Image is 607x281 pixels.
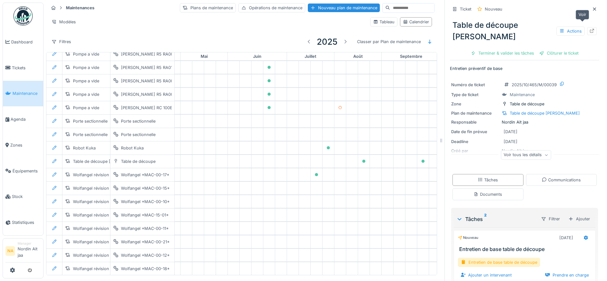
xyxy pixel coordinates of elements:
div: Nouveau plan de maintenance [308,4,380,12]
a: Statistiques [3,209,43,235]
strong: Maintenances [63,5,97,11]
div: Table de découpe [PERSON_NAME] [510,110,580,116]
div: Wolfangel révision annuel [73,212,124,218]
div: Voir tous les détails [501,150,551,160]
div: Documents [474,191,502,197]
div: Wolfangel révision annuel [73,199,124,205]
div: Robot Kuka [121,145,144,151]
div: Table de découpe [PERSON_NAME] [73,158,143,164]
div: Nouveau [485,6,502,12]
div: Wolfangel *MAC-00-21* [121,239,170,245]
div: Wolfangel *MAC-00-17* [121,172,169,178]
span: Zones [10,142,41,148]
div: Calendrier [403,19,429,25]
div: Wolfangel révision annuel [73,252,124,258]
div: [DATE] [504,129,517,135]
div: Tâches [456,215,536,223]
li: NA [5,246,15,256]
div: Pompe a vide [73,51,99,57]
div: Wolfangel révision annuel [73,225,124,232]
span: Tickets [12,65,41,71]
div: Ticket [460,6,471,12]
span: Équipements [12,168,41,174]
div: mai [180,52,228,61]
div: Table de découpe [121,158,156,164]
div: [DATE] [559,235,573,241]
div: Type de ticket [451,92,499,98]
div: Modèles [49,17,79,27]
div: Nouveau [458,235,478,240]
div: Date de fin prévue [451,129,499,135]
span: Agenda [11,116,41,122]
div: Actions [556,27,585,36]
div: Wolfangel révision annuel [73,172,124,178]
div: Ajouter un intervenant [458,271,514,279]
a: Agenda [3,106,43,132]
a: Équipements [3,158,43,184]
div: Wolfangel révision annuel [73,185,124,191]
a: Maintenance [3,81,43,107]
li: Nordin Ait jaa [18,241,41,261]
div: Plan de maintenance [451,110,499,116]
div: Table de découpe [510,101,544,107]
div: Manager [18,241,41,246]
div: [PERSON_NAME] RC 100E [121,105,172,111]
div: 2025/10/465/M/00039 [512,82,557,88]
div: Classer par Plan de maintenance [354,37,424,46]
a: Zones [3,132,43,158]
div: septembre [382,52,441,61]
div: Clôturer le ticket [537,49,581,57]
div: Table de découpe [PERSON_NAME] [450,17,599,45]
div: Robot Kuka [73,145,96,151]
div: Plans de maintenance [180,3,236,12]
div: Porte sectionnelle [121,118,156,124]
p: Entretien préventif de base [450,65,599,72]
div: [PERSON_NAME] R5 RA0100F [121,65,180,71]
div: Numéro de ticket [451,82,499,88]
div: Tâches [478,177,498,183]
div: Voir [576,10,589,19]
div: Responsable [451,119,499,125]
div: Zone [451,101,499,107]
div: Pompe a vide [73,105,99,111]
div: Wolfangel *MAC-00-10* [121,199,170,205]
a: Tickets [3,55,43,81]
div: Wolfangel *MAC-00-12* [121,252,170,258]
a: NA ManagerNordin Ait jaa [5,241,41,262]
div: Tableau [373,19,395,25]
div: Wolfangel *MAC-00-11* [121,225,169,232]
div: août [334,52,381,61]
div: Filtrer [538,214,563,224]
sup: 2 [484,215,487,223]
div: [PERSON_NAME] R5 RA0040F [121,91,181,97]
span: Stock [12,194,41,200]
div: Communications [542,177,581,183]
div: Prendre en charge [542,271,591,279]
div: Wolfangel révision annuel [73,239,124,245]
div: Ajouter [565,214,593,224]
a: Dashboard [3,29,43,55]
a: Stock [3,184,43,210]
h3: 2025 [317,37,338,47]
div: juillet [287,52,334,61]
div: [PERSON_NAME] R5 RA0025F [121,51,181,57]
div: [DATE] [504,139,517,145]
img: Badge_color-CXgf-gQk.svg [13,6,33,26]
div: Wolfangel révision annuel [73,266,124,272]
div: Pompe a vide [73,91,99,97]
div: Wolfangel *MAC-00-18* [121,266,170,272]
div: Filtres [49,37,74,46]
div: Entretien de base table de découpe [458,258,540,267]
div: Porte sectionnelle [73,132,108,138]
div: Opérations de maintenance [238,3,305,12]
div: Terminer & valider les tâches [468,49,537,57]
span: Statistiques [12,219,41,225]
div: Pompe a vide [73,65,99,71]
div: Pompe a vide [73,78,99,84]
div: [PERSON_NAME] R5 RA0063F [121,78,181,84]
div: Porte sectionnelle [121,132,156,138]
div: Wolfangel *MAC-00-15* [121,185,170,191]
div: Nordin Ait jaa [451,119,598,125]
div: juin [228,52,287,61]
div: Porte sectionnelle [73,118,108,124]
